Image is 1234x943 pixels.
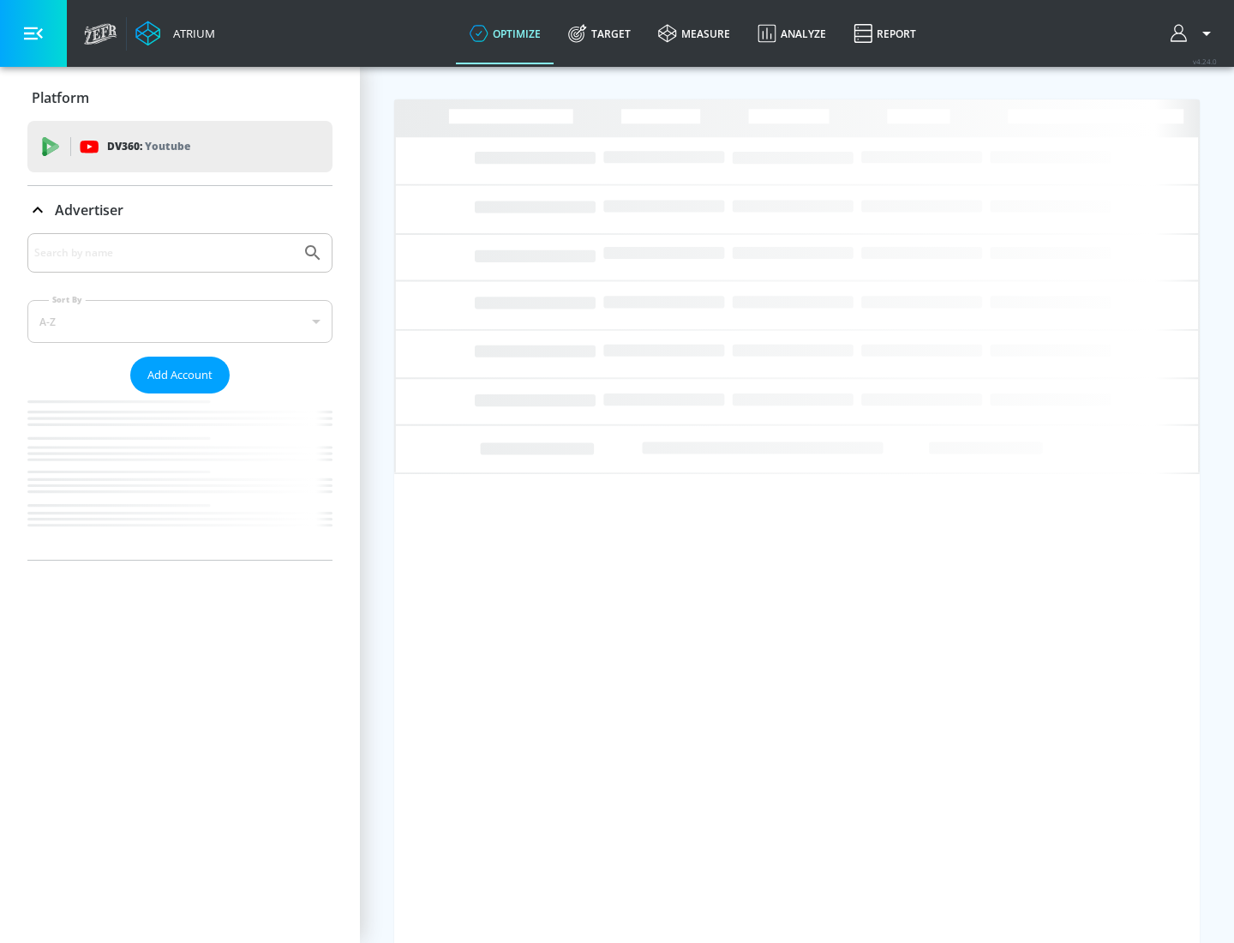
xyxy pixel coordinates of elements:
p: DV360: [107,137,190,156]
div: Advertiser [27,186,332,234]
div: Platform [27,74,332,122]
div: Atrium [166,26,215,41]
div: Advertiser [27,233,332,560]
p: Platform [32,88,89,107]
a: Target [554,3,644,64]
p: Advertiser [55,201,123,219]
button: Add Account [130,357,230,393]
div: DV360: Youtube [27,121,332,172]
a: Atrium [135,21,215,46]
p: Youtube [145,137,190,155]
span: v 4.24.0 [1193,57,1217,66]
a: Analyze [744,3,840,64]
div: A-Z [27,300,332,343]
input: Search by name [34,242,294,264]
a: measure [644,3,744,64]
a: Report [840,3,930,64]
label: Sort By [49,294,86,305]
span: Add Account [147,365,213,385]
a: optimize [456,3,554,64]
nav: list of Advertiser [27,393,332,560]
